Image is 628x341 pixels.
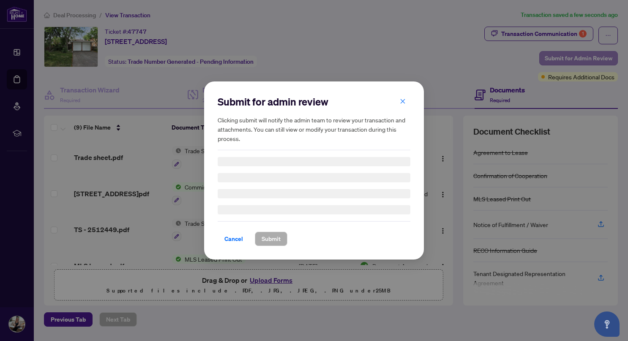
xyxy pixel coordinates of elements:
h5: Clicking submit will notify the admin team to review your transaction and attachments. You can st... [218,115,410,143]
span: Cancel [224,232,243,246]
span: close [400,98,406,104]
button: Submit [255,232,287,246]
button: Open asap [594,311,620,337]
h2: Submit for admin review [218,95,410,108]
button: Cancel [218,232,250,246]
